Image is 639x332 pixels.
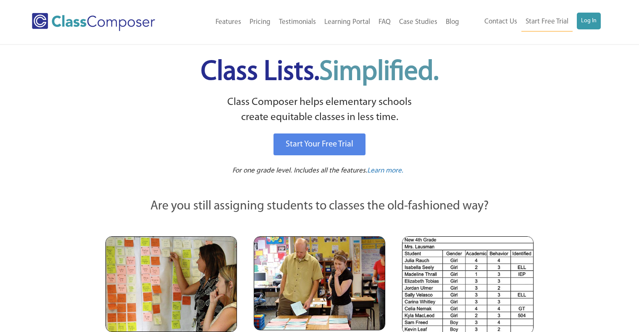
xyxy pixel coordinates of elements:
a: FAQ [374,13,395,31]
span: Class Lists. [201,59,439,86]
p: Are you still assigning students to classes the old-fashioned way? [105,197,534,216]
a: Testimonials [275,13,320,31]
a: Start Your Free Trial [273,133,366,155]
span: Simplified. [319,59,439,86]
a: Log In [577,13,601,29]
a: Features [211,13,245,31]
a: Contact Us [480,13,521,31]
a: Case Studies [395,13,442,31]
nav: Header Menu [182,13,463,31]
img: Blue and Pink Paper Cards [254,236,385,330]
span: Learn more. [367,167,403,174]
a: Learning Portal [320,13,374,31]
span: Start Your Free Trial [286,140,353,149]
nav: Header Menu [463,13,601,31]
span: For one grade level. Includes all the features. [232,167,367,174]
a: Learn more. [367,166,403,176]
a: Blog [442,13,463,31]
img: Teachers Looking at Sticky Notes [105,236,237,332]
a: Pricing [245,13,275,31]
img: Class Composer [32,13,155,31]
a: Start Free Trial [521,13,573,31]
p: Class Composer helps elementary schools create equitable classes in less time. [104,95,535,125]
